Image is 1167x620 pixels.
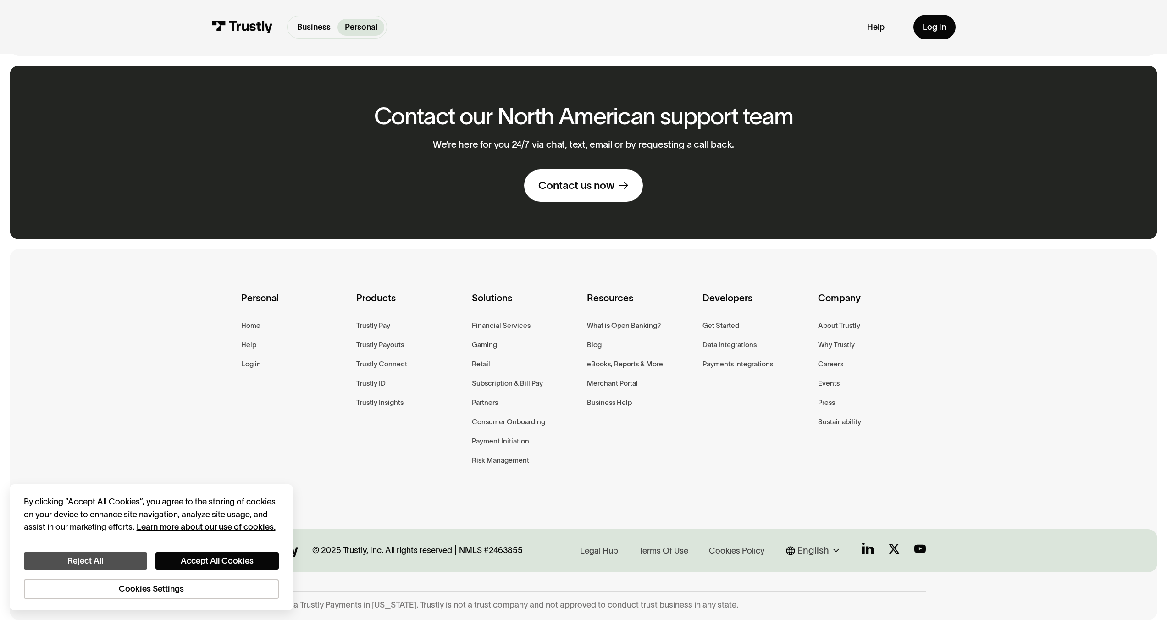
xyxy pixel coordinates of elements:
[241,290,349,320] div: Personal
[24,496,279,598] div: Privacy
[913,15,956,39] a: Log in
[702,320,739,332] a: Get Started
[818,320,860,332] a: About Trustly
[137,522,276,531] a: More information about your privacy, opens in a new tab
[356,339,404,351] a: Trustly Payouts
[241,339,256,351] a: Help
[472,320,531,332] a: Financial Services
[472,397,498,409] a: Partners
[297,21,331,33] p: Business
[818,358,843,370] a: Careers
[818,290,926,320] div: Company
[356,290,465,320] div: Products
[580,545,618,557] div: Legal Hub
[587,339,602,351] a: Blog
[587,290,695,320] div: Resources
[786,543,843,558] div: English
[636,543,691,558] a: Terms Of Use
[818,339,855,351] a: Why Trustly
[472,339,497,351] a: Gaming
[454,543,457,558] div: |
[241,320,260,332] a: Home
[639,545,688,557] div: Terms Of Use
[472,377,543,389] a: Subscription & Bill Pay
[524,169,643,202] a: Contact us now
[155,552,279,570] button: Accept All Cookies
[10,484,293,611] div: Cookie banner
[538,178,614,192] div: Contact us now
[433,139,735,150] p: We’re here for you 24/7 via chat, text, email or by requesting a call back.
[24,552,147,570] button: Reject All
[702,339,757,351] a: Data Integrations
[818,377,840,389] a: Events
[818,397,835,409] a: Press
[312,545,452,556] div: © 2025 Trustly, Inc. All rights reserved
[472,435,529,447] a: Payment Initiation
[211,21,273,33] img: Trustly Logo
[356,377,386,389] a: Trustly ID
[867,22,885,33] a: Help
[472,290,580,320] div: Solutions
[587,377,638,389] a: Merchant Portal
[241,600,926,610] div: Trustly, Inc. dba Trustly Payments in [US_STATE]. Trustly is not a trust company and not approved...
[24,579,279,599] button: Cookies Settings
[356,320,390,332] a: Trustly Pay
[702,290,811,320] div: Developers
[345,21,377,33] p: Personal
[356,397,404,409] a: Trustly Insights
[374,103,793,129] h2: Contact our North American support team
[706,543,768,558] a: Cookies Policy
[576,543,621,558] a: Legal Hub
[241,358,261,370] a: Log in
[587,358,663,370] a: eBooks, Reports & More
[459,545,523,556] div: NMLS #2463855
[587,397,632,409] a: Business Help
[472,454,529,466] a: Risk Management
[472,358,490,370] a: Retail
[587,320,661,332] a: What is Open Banking?
[709,545,764,557] div: Cookies Policy
[797,543,829,558] div: English
[356,358,407,370] a: Trustly Connect
[24,496,279,533] div: By clicking “Accept All Cookies”, you agree to the storing of cookies on your device to enhance s...
[472,416,545,428] a: Consumer Onboarding
[337,19,384,36] a: Personal
[702,358,773,370] a: Payments Integrations
[923,22,946,33] div: Log in
[818,416,861,428] a: Sustainability
[290,19,337,36] a: Business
